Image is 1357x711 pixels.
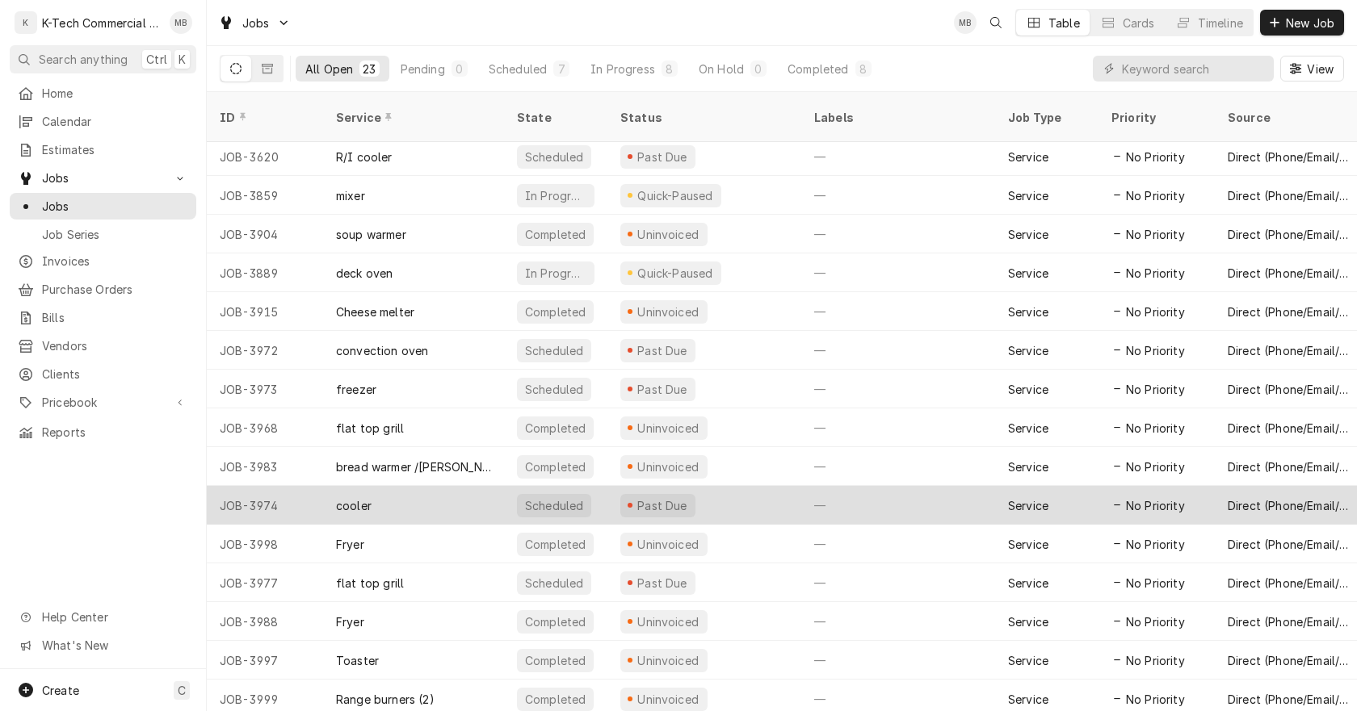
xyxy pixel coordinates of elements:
div: Service [1008,536,1048,553]
div: Service [1008,265,1048,282]
div: — [801,215,995,253]
a: Bills [10,304,196,331]
div: — [801,563,995,602]
div: State [517,109,594,126]
div: Service [1008,381,1048,398]
div: flat top grill [336,575,404,592]
span: No Priority [1126,381,1185,398]
a: Go to Jobs [212,10,297,36]
div: Scheduled [523,497,585,514]
div: Fryer [336,536,364,553]
div: Cheese melter [336,303,414,320]
button: Search anythingCtrlK [10,45,196,73]
div: Service [1008,226,1048,243]
div: On Hold [699,61,744,77]
span: No Priority [1126,613,1185,630]
div: Completed [523,691,587,708]
a: Clients [10,361,196,387]
a: Estimates [10,136,196,163]
div: Direct (Phone/Email/etc.) [1228,458,1351,475]
span: No Priority [1126,575,1185,592]
div: Service [336,109,488,126]
div: Completed [788,61,848,77]
div: Uninvoiced [636,303,701,320]
div: JOB-3904 [207,215,323,253]
a: Go to Help Center [10,604,196,630]
div: Uninvoiced [636,226,701,243]
span: K [179,51,186,68]
div: Timeline [1198,15,1243,31]
div: — [801,408,995,447]
div: mixer [336,187,365,204]
div: Past Due [636,575,690,592]
div: — [801,331,995,370]
div: Service [1008,148,1048,165]
span: Job Series [42,226,188,243]
div: Uninvoiced [636,458,701,475]
div: Past Due [636,381,690,398]
div: Mehdi Bazidane's Avatar [954,11,977,34]
div: Direct (Phone/Email/etc.) [1228,226,1351,243]
div: Service [1008,575,1048,592]
a: Go to Pricebook [10,389,196,416]
div: MB [170,11,192,34]
div: — [801,176,995,215]
div: Service [1008,420,1048,437]
div: soup warmer [336,226,406,243]
div: Completed [523,226,587,243]
div: — [801,447,995,486]
div: Range burners (2) [336,691,435,708]
div: — [801,486,995,525]
div: convection oven [336,342,428,359]
div: 0 [455,61,464,77]
div: Quick-Paused [636,265,715,282]
div: JOB-3972 [207,331,323,370]
div: Direct (Phone/Email/etc.) [1228,420,1351,437]
div: JOB-3974 [207,486,323,525]
div: JOB-3997 [207,641,323,680]
a: Calendar [10,108,196,135]
a: Job Series [10,221,196,248]
div: K [15,11,37,34]
div: Direct (Phone/Email/etc.) [1228,497,1351,514]
div: Labels [814,109,982,126]
div: Uninvoiced [636,536,701,553]
div: Direct (Phone/Email/etc.) [1228,303,1351,320]
div: Direct (Phone/Email/etc.) [1228,536,1351,553]
div: Completed [523,536,587,553]
div: — [801,641,995,680]
div: JOB-3859 [207,176,323,215]
input: Keyword search [1122,56,1266,82]
button: New Job [1260,10,1344,36]
span: Pricebook [42,394,164,411]
div: Direct (Phone/Email/etc.) [1228,342,1351,359]
div: Direct (Phone/Email/etc.) [1228,187,1351,204]
div: JOB-3889 [207,253,323,292]
span: No Priority [1126,497,1185,514]
div: Past Due [636,148,690,165]
div: 0 [754,61,763,77]
div: Completed [523,420,587,437]
div: Service [1008,691,1048,708]
span: Home [42,85,188,102]
div: Uninvoiced [636,691,701,708]
a: Jobs [10,193,196,220]
div: Fryer [336,613,364,630]
span: No Priority [1126,536,1185,553]
div: In Progress [523,187,588,204]
span: Reports [42,424,188,441]
a: Invoices [10,248,196,274]
span: No Priority [1126,226,1185,243]
button: Open search [983,10,1009,36]
div: Service [1008,613,1048,630]
div: — [801,525,995,563]
div: Completed [523,458,587,475]
div: — [801,137,995,176]
div: JOB-3915 [207,292,323,331]
span: No Priority [1126,652,1185,669]
div: In Progress [523,265,588,282]
span: Clients [42,366,188,383]
div: Scheduled [489,61,547,77]
div: MB [954,11,977,34]
div: — [801,602,995,641]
